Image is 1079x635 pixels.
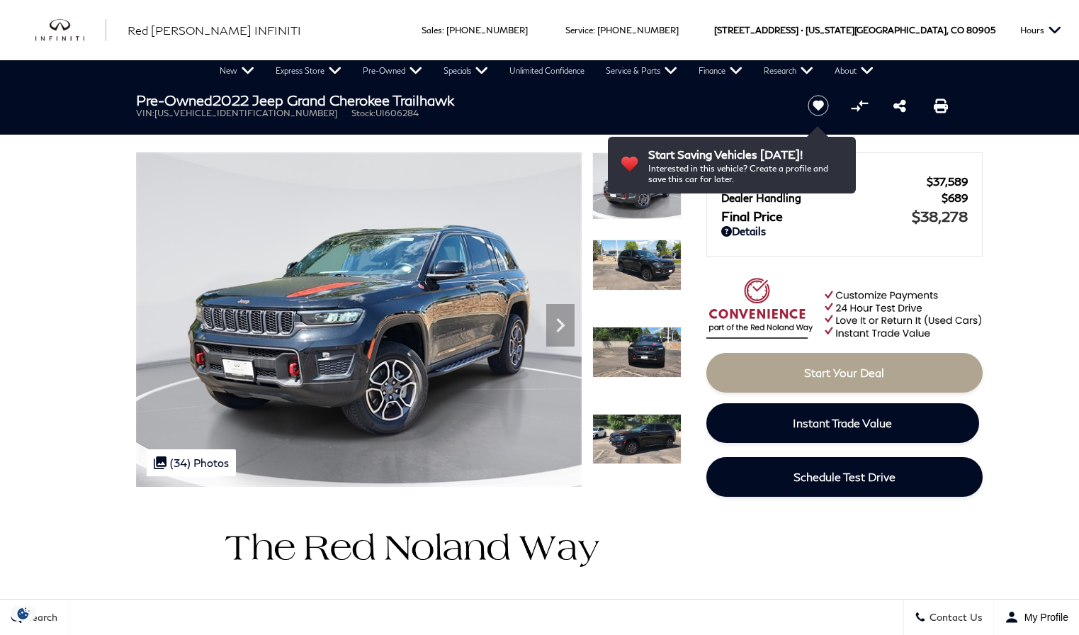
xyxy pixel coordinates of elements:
a: Start Your Deal [706,353,983,393]
span: Final Price [721,208,912,224]
section: Click to Open Cookie Consent Modal [7,606,40,621]
strong: Pre-Owned [136,91,213,108]
a: Unlimited Confidence [499,60,595,82]
span: VIN: [136,108,154,118]
span: $38,278 [912,208,968,225]
span: $689 [942,191,968,204]
span: [US_VEHICLE_IDENTIFICATION_NUMBER] [154,108,337,118]
span: Start Your Deal [804,366,884,379]
a: Research [753,60,824,82]
button: Compare vehicle [849,95,870,116]
a: Red [PERSON_NAME] INFINITI [128,22,301,39]
img: Used 2022 Diamond Black Crystal Pearlcoat Jeep Trailhawk image 1 [592,152,682,220]
button: Open user profile menu [994,600,1079,635]
img: Opt-Out Icon [7,606,40,621]
button: Save vehicle [803,94,834,117]
img: INFINITI [35,19,106,42]
span: Service [565,25,593,35]
img: Used 2022 Diamond Black Crystal Pearlcoat Jeep Trailhawk image 3 [592,327,682,378]
span: UI606284 [375,108,419,118]
img: Used 2022 Diamond Black Crystal Pearlcoat Jeep Trailhawk image 1 [136,152,582,487]
div: Next [546,304,575,347]
a: [PHONE_NUMBER] [446,25,528,35]
a: Final Price $38,278 [721,208,968,225]
span: : [442,25,444,35]
a: Print this Pre-Owned 2022 Jeep Grand Cherokee Trailhawk [934,97,948,114]
span: Instant Trade Value [793,416,892,429]
a: [PHONE_NUMBER] [597,25,679,35]
span: : [593,25,595,35]
span: My Profile [1019,612,1068,623]
span: Sales [422,25,442,35]
img: Used 2022 Diamond Black Crystal Pearlcoat Jeep Trailhawk image 4 [592,414,682,465]
span: Dealer Handling [721,191,942,204]
a: Share this Pre-Owned 2022 Jeep Grand Cherokee Trailhawk [893,97,906,114]
span: Stock: [351,108,375,118]
a: Pre-Owned [352,60,433,82]
span: Schedule Test Drive [793,470,896,483]
span: Red [PERSON_NAME] [721,175,927,188]
div: (34) Photos [147,449,236,476]
a: [STREET_ADDRESS] • [US_STATE][GEOGRAPHIC_DATA], CO 80905 [714,25,995,35]
h1: 2022 Jeep Grand Cherokee Trailhawk [136,92,784,108]
span: Contact Us [926,612,983,624]
a: infiniti [35,19,106,42]
a: Express Store [265,60,352,82]
a: New [209,60,265,82]
nav: Main Navigation [209,60,884,82]
span: Search [22,612,57,624]
a: Service & Parts [595,60,688,82]
a: Red [PERSON_NAME] $37,589 [721,175,968,188]
a: Instant Trade Value [706,403,979,443]
a: About [824,60,884,82]
a: Finance [688,60,753,82]
a: Specials [433,60,499,82]
a: Dealer Handling $689 [721,191,968,204]
img: Used 2022 Diamond Black Crystal Pearlcoat Jeep Trailhawk image 2 [592,240,682,291]
span: $37,589 [927,175,968,188]
a: Details [721,225,968,237]
a: Schedule Test Drive [706,457,983,497]
span: Red [PERSON_NAME] INFINITI [128,23,301,37]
